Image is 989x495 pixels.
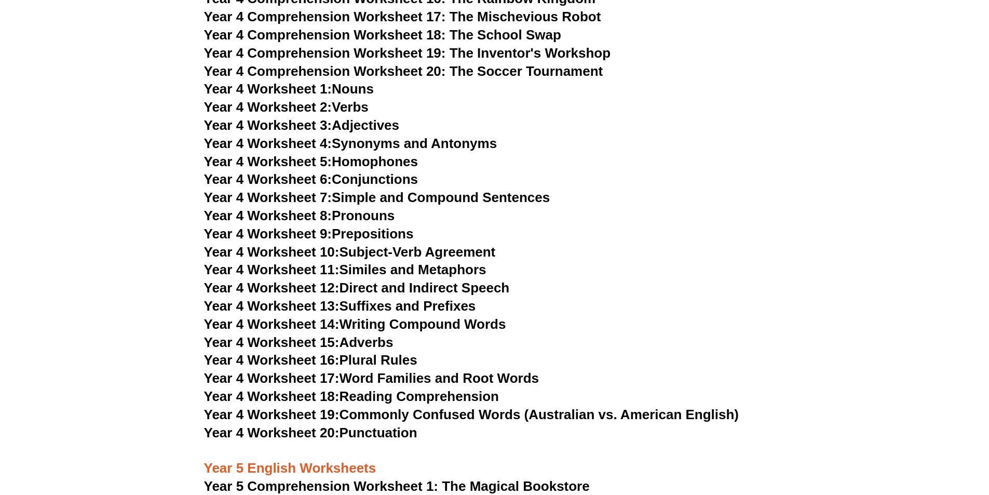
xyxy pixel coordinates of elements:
a: Year 4 Worksheet 15:Adverbs [204,335,394,350]
a: Year 4 Worksheet 16:Plural Rules [204,352,417,368]
a: Year 4 Worksheet 19:Commonly Confused Words (Australian vs. American English) [204,407,739,422]
span: Year 4 Worksheet 12: [204,280,340,296]
span: Year 4 Worksheet 20: [204,425,340,440]
a: Year 4 Worksheet 2:Verbs [204,99,369,115]
span: Year 4 Worksheet 14: [204,316,340,332]
span: Year 4 Worksheet 19: [204,407,340,422]
span: Year 4 Worksheet 4: [204,136,332,151]
span: Year 4 Worksheet 10: [204,244,340,260]
a: Year 4 Worksheet 11:Similes and Metaphors [204,262,486,277]
a: Year 4 Worksheet 13:Suffixes and Prefixes [204,298,476,314]
span: Year 4 Worksheet 8: [204,208,332,223]
a: Year 4 Worksheet 10:Subject-Verb Agreement [204,244,496,260]
span: Year 4 Worksheet 11: [204,262,340,277]
a: Year 5 Comprehension Worksheet 1: The Magical Bookstore [204,478,590,494]
a: Year 4 Worksheet 6:Conjunctions [204,171,418,187]
a: Year 4 Worksheet 12:Direct and Indirect Speech [204,280,510,296]
a: Year 4 Worksheet 1:Nouns [204,81,374,97]
a: Year 4 Worksheet 4:Synonyms and Antonyms [204,136,497,151]
span: Year 4 Worksheet 2: [204,99,332,115]
span: Year 4 Worksheet 16: [204,352,340,368]
a: Year 4 Comprehension Worksheet 18: The School Swap [204,27,561,43]
a: Year 4 Worksheet 14:Writing Compound Words [204,316,506,332]
a: Year 4 Worksheet 5:Homophones [204,154,418,169]
span: Year 4 Worksheet 1: [204,81,332,97]
span: Year 4 Worksheet 9: [204,226,332,242]
span: Year 4 Worksheet 6: [204,171,332,187]
span: Year 4 Worksheet 3: [204,117,332,133]
a: Year 4 Worksheet 8:Pronouns [204,208,395,223]
span: Year 4 Worksheet 13: [204,298,340,314]
a: Year 4 Worksheet 7:Simple and Compound Sentences [204,190,550,205]
span: Year 4 Worksheet 17: [204,370,340,386]
a: Year 4 Comprehension Worksheet 20: The Soccer Tournament [204,63,603,79]
iframe: Chat Widget [816,378,989,495]
a: Year 4 Worksheet 18:Reading Comprehension [204,389,499,404]
a: Year 4 Worksheet 3:Adjectives [204,117,400,133]
a: Year 4 Worksheet 9:Prepositions [204,226,414,242]
span: Year 4 Worksheet 18: [204,389,340,404]
a: Year 4 Worksheet 20:Punctuation [204,425,417,440]
span: Year 4 Worksheet 7: [204,190,332,205]
h3: Year 5 English Worksheets [204,442,785,477]
span: Year 4 Worksheet 5: [204,154,332,169]
span: Year 4 Worksheet 15: [204,335,340,350]
a: Year 4 Worksheet 17:Word Families and Root Words [204,370,539,386]
a: Year 4 Comprehension Worksheet 19: The Inventor's Workshop [204,45,611,61]
a: Year 4 Comprehension Worksheet 17: The Mischevious Robot [204,9,601,24]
